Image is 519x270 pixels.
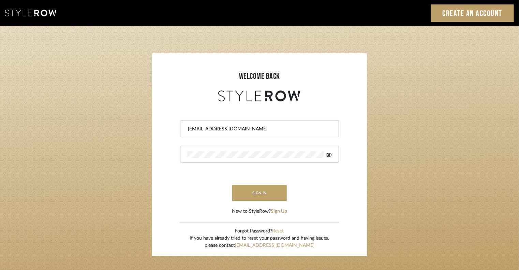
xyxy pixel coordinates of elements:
button: Reset [272,228,284,235]
button: Sign Up [271,208,287,215]
div: If you have already tried to reset your password and having issues, please contact [190,235,329,249]
div: Forgot Password? [190,228,329,235]
a: [EMAIL_ADDRESS][DOMAIN_NAME] [235,243,314,248]
input: Email Address [187,126,330,132]
div: welcome back [159,70,360,83]
a: Create an Account [431,4,514,22]
button: sign in [232,185,287,201]
div: New to StyleRow? [232,208,287,215]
